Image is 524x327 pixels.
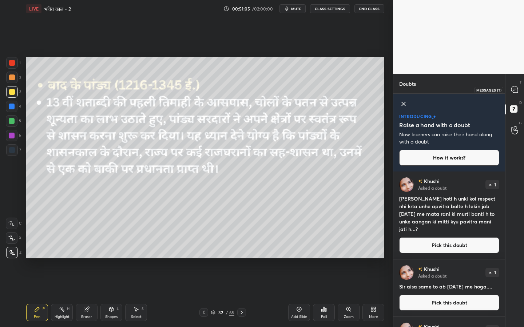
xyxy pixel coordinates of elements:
p: D [519,100,522,105]
div: Zoom [344,315,354,319]
img: 734383957cfb49aabbb84828e031860f.jpg [399,265,414,280]
p: T [520,80,522,85]
div: grid [393,171,505,327]
button: Pick this doubt [399,237,499,253]
div: Poll [321,315,327,319]
div: Add Slide [291,315,307,319]
h4: [PERSON_NAME] hoti h unki koi respect nhi krta unhe apvitra bolte h lekin jab [DATE] me mata rani... [399,195,499,233]
p: G [519,120,522,126]
button: How it works? [399,150,499,166]
div: Select [131,315,142,319]
img: no-rating-badge.077c3623.svg [418,179,422,183]
div: Shapes [105,315,118,319]
div: 3 [6,86,21,98]
button: mute [279,4,306,13]
div: More [369,315,378,319]
div: 5 [6,115,21,127]
p: 1 [494,270,496,275]
span: mute [291,6,301,11]
div: 6 [6,130,21,141]
h4: भक्ति काल - 2 [44,5,71,12]
div: 2 [6,72,21,83]
div: Messages (T) [475,87,503,93]
div: / [226,310,228,315]
p: Khushi [424,266,440,272]
div: 65 [229,309,234,316]
img: 734383957cfb49aabbb84828e031860f.jpg [399,177,414,192]
button: CLASS SETTINGS [310,4,350,13]
p: Doubts [393,74,422,93]
p: 1 [494,182,496,187]
div: 4 [6,101,21,112]
div: H [67,307,70,311]
div: C [6,218,21,229]
div: 1 [6,57,21,69]
img: no-rating-badge.077c3623.svg [418,267,422,271]
p: Now learners can raise their hand along with a doubt [399,131,499,145]
h5: Raise a hand with a doubt [399,121,470,129]
div: X [6,232,21,244]
div: 7 [6,144,21,156]
div: 32 [217,310,224,315]
div: Z [6,247,21,258]
img: small-star.76a44327.svg [432,117,434,120]
div: Pen [34,315,40,319]
div: S [142,307,144,311]
p: introducing [399,114,432,118]
div: P [43,307,45,311]
p: Asked a doubt [418,185,446,191]
h4: Sir aisa same to ab [DATE] me hoga.... [399,283,499,290]
img: large-star.026637fe.svg [433,115,436,118]
div: Eraser [81,315,92,319]
button: End Class [354,4,384,13]
p: Khushi [424,178,440,184]
button: Pick this doubt [399,295,499,311]
div: Highlight [55,315,70,319]
div: L [117,307,119,311]
p: Asked a doubt [418,273,446,279]
div: LIVE [26,4,41,13]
